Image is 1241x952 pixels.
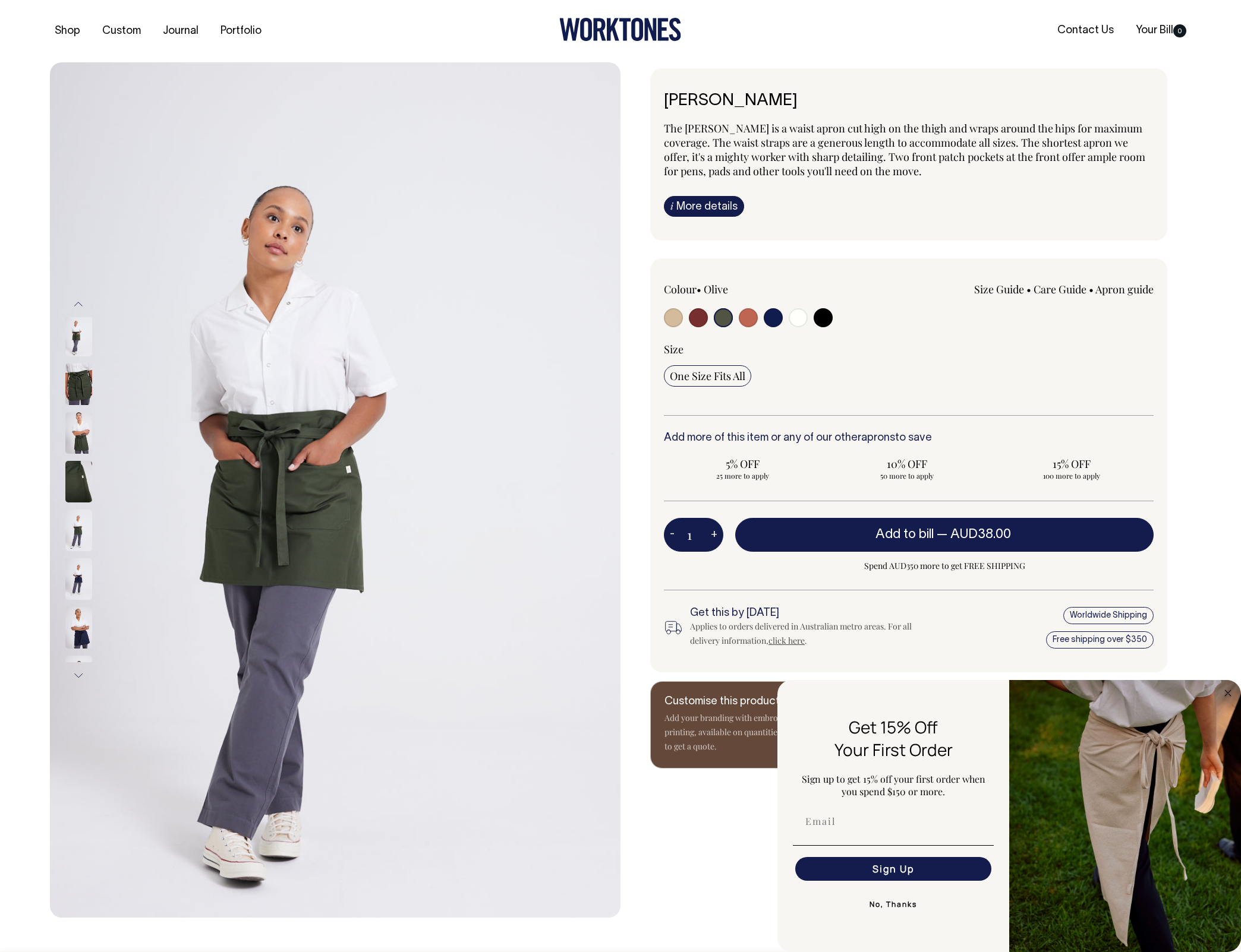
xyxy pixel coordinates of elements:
div: Size [664,342,1154,356]
a: Apron guide [1095,282,1154,296]
img: olive [65,461,92,502]
span: 0 [1173,24,1186,37]
span: 25 more to apply [670,471,815,480]
img: olive [50,62,620,918]
a: Contact Us [1053,21,1119,40]
button: Sign Up [795,857,991,881]
input: 15% OFF 100 more to apply [993,453,1150,484]
input: 5% OFF 25 more to apply [664,453,821,484]
a: iMore details [664,196,744,217]
button: Add to bill —AUD38.00 [735,518,1154,551]
img: 5e34ad8f-4f05-4173-92a8-ea475ee49ac9.jpeg [1009,680,1241,952]
span: • [1089,282,1094,296]
span: 100 more to apply [999,471,1144,480]
span: Sign up to get 15% off your first order when you spend $150 or more. [802,773,985,798]
span: 5% OFF [670,457,815,471]
a: Custom [97,21,146,41]
a: aprons [861,433,895,443]
h6: Add more of this item or any of our other to save [664,432,1154,444]
input: 10% OFF 50 more to apply [829,453,986,484]
input: Email [795,809,991,833]
h6: [PERSON_NAME] [664,92,1154,110]
img: olive [65,412,92,454]
span: Your First Order [834,738,953,761]
div: Colour [664,282,860,296]
a: Care Guide [1034,282,1086,296]
img: olive [65,510,92,551]
span: Get 15% Off [849,716,938,738]
label: Olive [704,282,728,296]
button: Close dialog [1221,686,1235,700]
p: Add your branding with embroidery and screen printing, available on quantities over 25. Contact u... [664,711,855,754]
span: Add to bill [875,529,934,540]
span: AUD38.00 [950,529,1011,540]
div: FLYOUT Form [777,680,1241,952]
button: + [705,523,723,547]
a: Your Bill0 [1131,21,1191,40]
img: dark-navy [65,558,92,600]
span: Spend AUD350 more to get FREE SHIPPING [735,559,1154,573]
h6: Customise this product [664,696,855,708]
a: click here [768,635,805,646]
span: One Size Fits All [670,369,745,383]
a: Shop [50,21,85,41]
span: i [670,200,673,212]
button: No, Thanks [793,893,994,916]
span: • [697,282,701,296]
a: Portfolio [216,21,266,41]
img: olive [65,315,92,356]
span: 50 more to apply [834,471,980,480]
a: Journal [158,21,203,41]
img: dark-navy [65,656,92,697]
input: One Size Fits All [664,365,751,387]
button: - [664,523,681,547]
img: olive [65,363,92,405]
div: Applies to orders delivered in Australian metro areas. For all delivery information, . [690,619,931,648]
button: Previous [70,291,87,318]
span: 10% OFF [834,457,980,471]
span: • [1026,282,1031,296]
h6: Get this by [DATE] [690,608,931,619]
img: underline [793,845,994,846]
span: — [937,529,1014,540]
span: 15% OFF [999,457,1144,471]
a: Size Guide [974,282,1024,296]
span: The [PERSON_NAME] is a waist apron cut high on the thigh and wraps around the hips for maximum co... [664,121,1145,178]
button: Next [70,662,87,689]
img: dark-navy [65,607,92,649]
